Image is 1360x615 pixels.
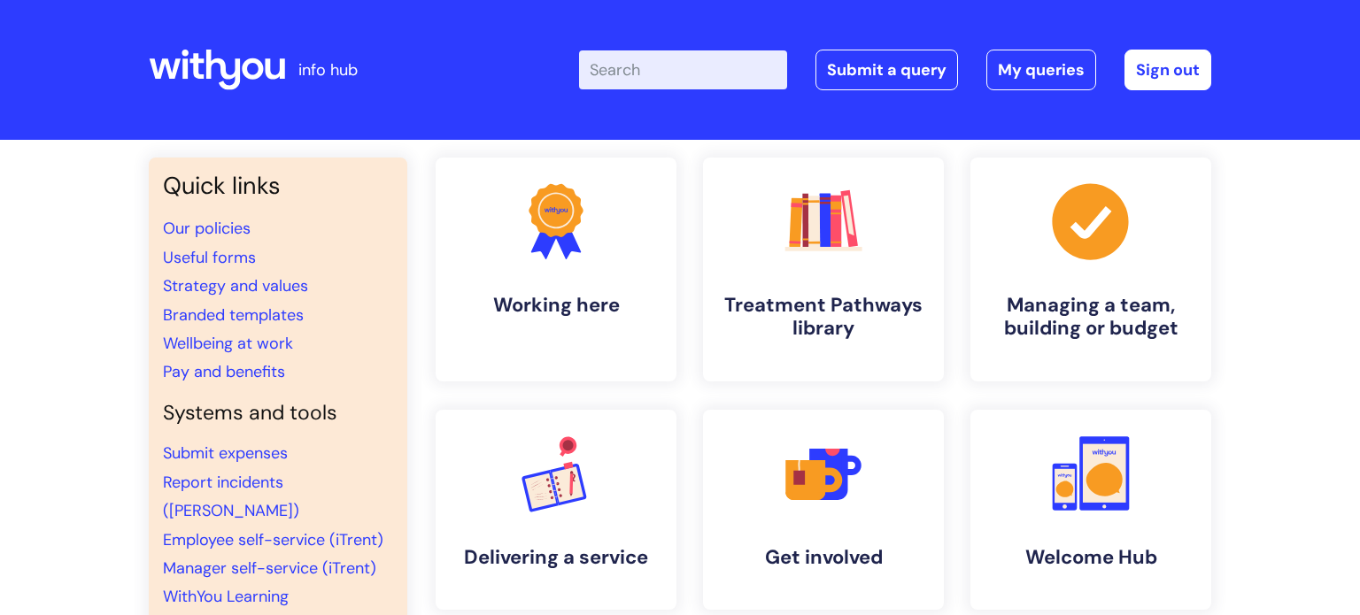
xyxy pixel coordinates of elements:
h4: Get involved [717,546,930,569]
a: Managing a team, building or budget [970,158,1211,381]
a: Submit a query [815,50,958,90]
a: Welcome Hub [970,410,1211,610]
a: Wellbeing at work [163,333,293,354]
a: Strategy and values [163,275,308,296]
a: Sign out [1124,50,1211,90]
a: Delivering a service [436,410,676,610]
a: Treatment Pathways library [703,158,944,381]
a: Branded templates [163,304,304,326]
a: Submit expenses [163,442,288,464]
h4: Welcome Hub [985,546,1197,569]
p: info hub [298,56,358,84]
a: My queries [986,50,1096,90]
a: Get involved [703,410,944,610]
h3: Quick links [163,172,393,200]
a: WithYou Learning [163,586,289,607]
h4: Treatment Pathways library [717,294,930,341]
a: Manager self-service (iTrent) [163,557,376,579]
h4: Systems and tools [163,401,393,426]
h4: Working here [450,294,662,317]
a: Report incidents ([PERSON_NAME]) [163,472,299,521]
a: Our policies [163,218,251,239]
a: Pay and benefits [163,361,285,382]
a: Useful forms [163,247,256,268]
a: Employee self-service (iTrent) [163,529,383,550]
h4: Delivering a service [450,546,662,569]
h4: Managing a team, building or budget [985,294,1197,341]
input: Search [579,50,787,89]
div: | - [579,50,1211,90]
a: Working here [436,158,676,381]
